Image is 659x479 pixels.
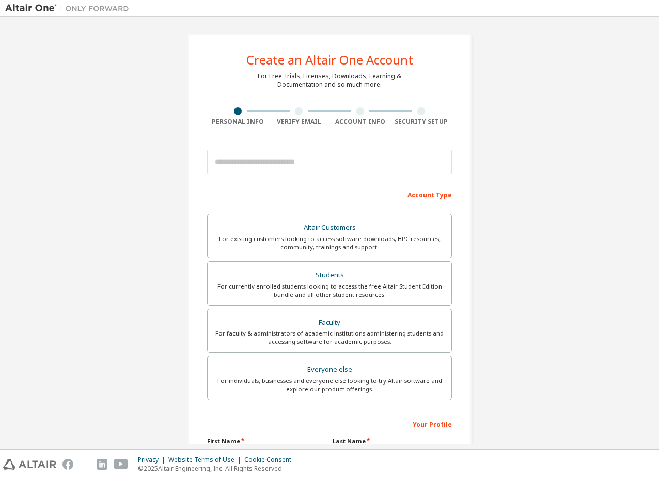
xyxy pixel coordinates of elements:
div: Your Profile [207,416,452,432]
div: Security Setup [391,118,452,126]
div: Cookie Consent [244,456,297,464]
div: Privacy [138,456,168,464]
img: youtube.svg [114,459,129,470]
img: altair_logo.svg [3,459,56,470]
img: Altair One [5,3,134,13]
div: For individuals, businesses and everyone else looking to try Altair software and explore our prod... [214,377,445,393]
img: facebook.svg [62,459,73,470]
div: Students [214,268,445,282]
div: Altair Customers [214,220,445,235]
div: For existing customers looking to access software downloads, HPC resources, community, trainings ... [214,235,445,251]
div: Verify Email [269,118,330,126]
div: Personal Info [207,118,269,126]
div: Everyone else [214,362,445,377]
div: Create an Altair One Account [246,54,413,66]
label: Last Name [333,437,452,445]
div: Faculty [214,315,445,330]
p: © 2025 Altair Engineering, Inc. All Rights Reserved. [138,464,297,473]
div: For currently enrolled students looking to access the free Altair Student Edition bundle and all ... [214,282,445,299]
label: First Name [207,437,326,445]
div: For faculty & administrators of academic institutions administering students and accessing softwa... [214,329,445,346]
img: linkedin.svg [97,459,107,470]
div: Website Terms of Use [168,456,244,464]
div: Account Info [329,118,391,126]
div: Account Type [207,186,452,202]
div: For Free Trials, Licenses, Downloads, Learning & Documentation and so much more. [258,72,401,89]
